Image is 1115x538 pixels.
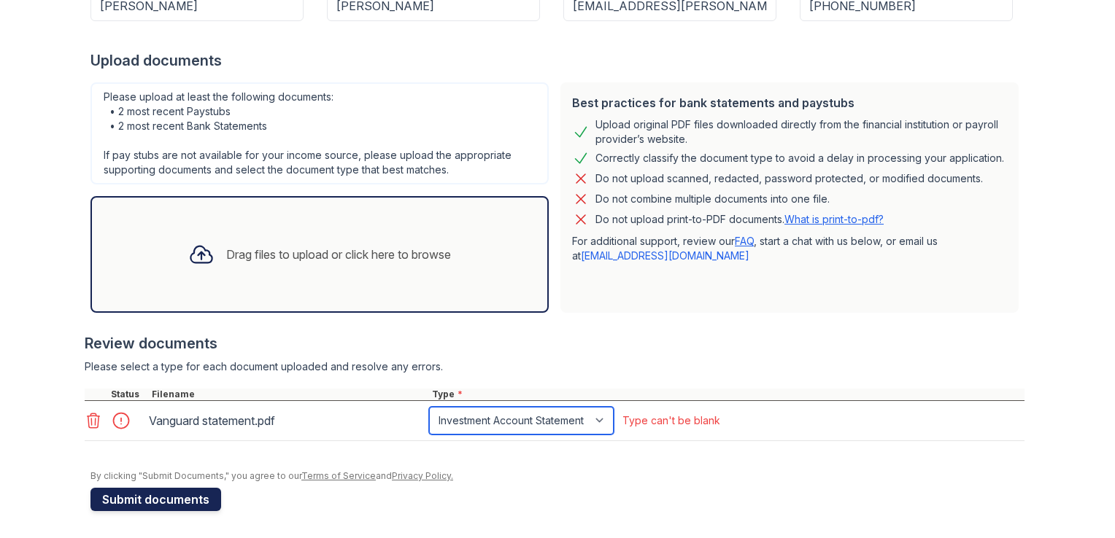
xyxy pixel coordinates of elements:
[90,82,549,184] div: Please upload at least the following documents: • 2 most recent Paystubs • 2 most recent Bank Sta...
[90,470,1025,482] div: By clicking "Submit Documents," you agree to our and
[429,389,1025,400] div: Type
[149,409,423,432] div: Vanguard statement.pdf
[595,190,830,208] div: Do not combine multiple documents into one file.
[595,117,1007,147] div: Upload original PDF files downloaded directly from the financial institution or payroll provider’...
[581,249,749,262] a: [EMAIL_ADDRESS][DOMAIN_NAME]
[622,413,720,428] div: Type can't be blank
[595,149,1004,167] div: Correctly classify the document type to avoid a delay in processing your application.
[149,389,429,400] div: Filename
[784,213,884,225] a: What is print-to-pdf?
[392,470,453,481] a: Privacy Policy.
[735,235,754,247] a: FAQ
[595,170,983,187] div: Do not upload scanned, redacted, password protected, or modified documents.
[301,470,376,481] a: Terms of Service
[85,333,1025,354] div: Review documents
[90,50,1025,71] div: Upload documents
[572,94,1007,112] div: Best practices for bank statements and paystubs
[572,234,1007,263] p: For additional support, review our , start a chat with us below, or email us at
[595,212,884,227] p: Do not upload print-to-PDF documents.
[90,488,221,511] button: Submit documents
[226,246,451,263] div: Drag files to upload or click here to browse
[85,359,1025,374] div: Please select a type for each document uploaded and resolve any errors.
[108,389,149,400] div: Status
